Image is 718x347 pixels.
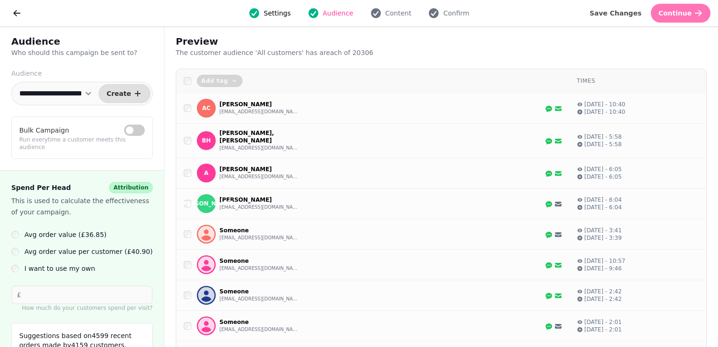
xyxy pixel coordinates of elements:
[219,265,299,272] button: [EMAIL_ADDRESS][DOMAIN_NAME]
[202,105,211,111] span: AC
[585,108,625,116] p: [DATE] - 10:40
[585,234,622,242] p: [DATE] - 3:39
[577,77,699,85] div: Times
[585,173,622,181] p: [DATE] - 6:05
[202,137,211,144] span: BH
[11,304,153,312] p: How much do your customers spend per visit?
[19,136,145,151] p: Run everytime a customer meets this audience
[219,288,299,295] p: Someone
[585,227,622,234] p: [DATE] - 3:41
[585,141,622,148] p: [DATE] - 5:58
[204,170,208,176] span: A
[109,182,153,193] div: Attribution
[582,4,649,23] button: Save Changes
[585,166,622,173] p: [DATE] - 6:05
[99,84,150,103] button: Create
[585,196,622,204] p: [DATE] - 6:04
[219,173,299,181] button: [EMAIL_ADDRESS][DOMAIN_NAME]
[323,8,353,18] span: Audience
[219,196,299,204] p: [PERSON_NAME]
[264,8,290,18] span: Settings
[585,318,622,326] p: [DATE] - 2:01
[443,8,469,18] span: Confirm
[8,4,26,23] button: go back
[19,125,69,136] label: Bulk Campaign
[585,295,622,303] p: [DATE] - 2:42
[219,144,299,152] button: [EMAIL_ADDRESS][DOMAIN_NAME]
[24,229,107,240] label: Avg order value ( £36.85 )
[219,101,299,108] p: [PERSON_NAME]
[219,204,299,211] button: [EMAIL_ADDRESS][DOMAIN_NAME]
[585,288,622,295] p: [DATE] - 2:42
[219,295,299,303] button: [EMAIL_ADDRESS][DOMAIN_NAME]
[585,101,625,108] p: [DATE] - 10:40
[219,234,299,242] button: [EMAIL_ADDRESS][DOMAIN_NAME]
[590,10,642,16] span: Save Changes
[219,326,299,333] button: [EMAIL_ADDRESS][DOMAIN_NAME]
[219,227,299,234] p: Someone
[219,257,299,265] p: Someone
[201,78,228,84] span: Add tag
[658,10,692,16] span: Continue
[219,166,299,173] p: [PERSON_NAME]
[219,108,299,116] button: [EMAIL_ADDRESS][DOMAIN_NAME]
[585,326,622,333] p: [DATE] - 2:01
[176,48,416,57] p: The customer audience ' All customers ' has a reach of 20306
[11,69,153,78] label: Audience
[585,204,622,211] p: [DATE] - 6:04
[651,4,710,23] button: Continue
[585,257,625,265] p: [DATE] - 10:57
[585,265,622,272] p: [DATE] - 9:46
[107,90,131,97] span: Create
[11,195,153,218] p: This is used to calculate the effectiveness of your campaign.
[585,133,622,141] p: [DATE] - 5:58
[11,48,153,57] p: Who should this campaign be sent to?
[24,263,95,274] label: I want to use my own
[11,182,71,193] span: Spend Per Head
[385,8,412,18] span: Content
[176,35,356,48] h2: Preview
[180,200,233,207] span: [PERSON_NAME]
[219,129,299,144] p: [PERSON_NAME], [PERSON_NAME]
[197,75,242,87] button: Add tag
[219,318,299,326] p: Someone
[11,35,153,48] h2: Audience
[24,246,153,257] label: Avg order value per customer ( £40.90 )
